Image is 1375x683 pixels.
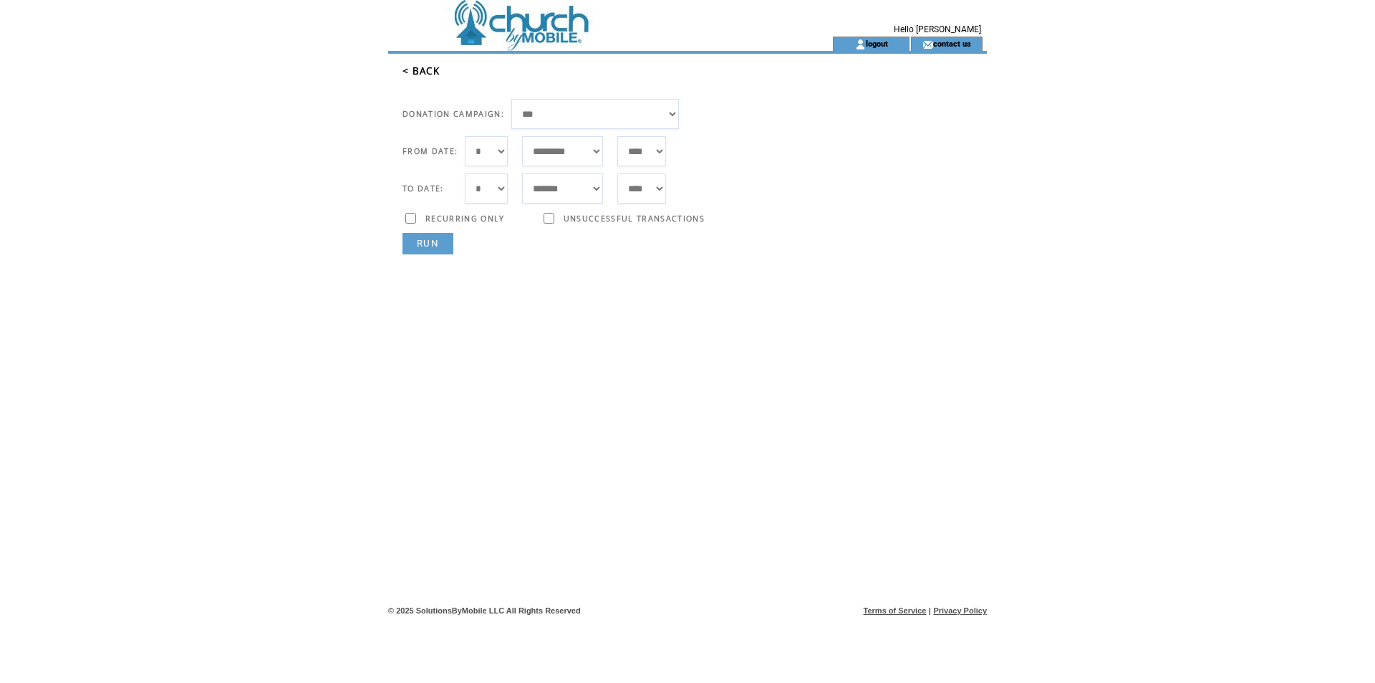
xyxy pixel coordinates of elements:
[564,214,705,224] span: UNSUCCESSFUL TRANSACTIONS
[933,39,971,48] a: contact us
[922,39,933,50] img: contact_us_icon.gif
[388,606,581,615] span: © 2025 SolutionsByMobile LLC All Rights Reserved
[425,214,505,224] span: RECURRING ONLY
[894,24,981,34] span: Hello [PERSON_NAME]
[402,183,444,194] span: TO DATE:
[866,39,888,48] a: logout
[855,39,866,50] img: account_icon.gif
[402,109,504,119] span: DONATION CAMPAIGN:
[402,65,440,77] a: < BACK
[402,146,458,156] span: FROM DATE:
[864,606,927,615] a: Terms of Service
[933,606,987,615] a: Privacy Policy
[402,233,453,254] a: RUN
[929,606,931,615] span: |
